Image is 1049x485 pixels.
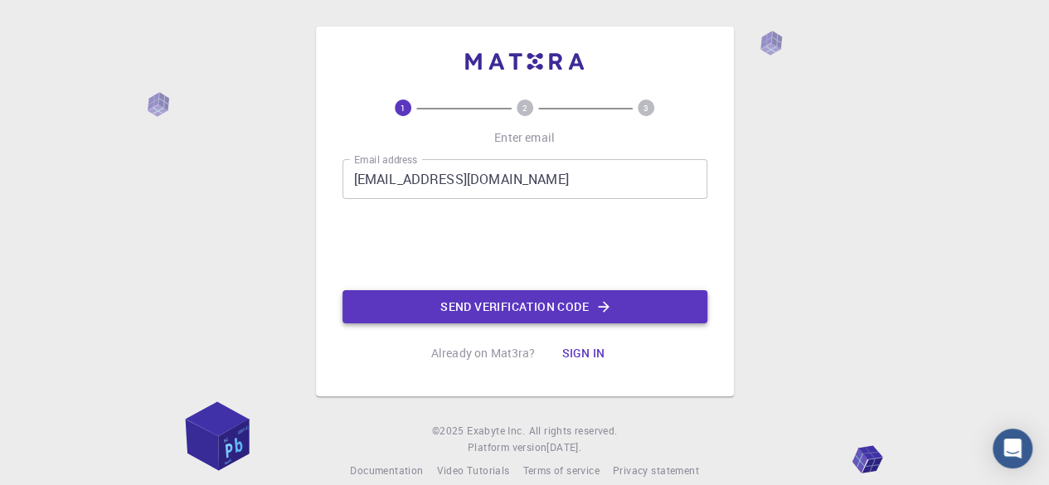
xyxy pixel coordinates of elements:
p: Already on Mat3ra? [431,345,536,361]
span: © 2025 [432,423,467,439]
span: Platform version [468,439,546,456]
span: Terms of service [522,463,599,477]
a: Terms of service [522,463,599,479]
span: Exabyte Inc. [467,424,525,437]
span: Privacy statement [613,463,699,477]
span: Video Tutorials [436,463,509,477]
text: 1 [401,102,406,114]
p: Enter email [494,129,555,146]
a: Exabyte Inc. [467,423,525,439]
label: Email address [354,153,417,167]
text: 3 [643,102,648,114]
a: [DATE]. [546,439,581,456]
a: Documentation [350,463,423,479]
button: Sign in [548,337,618,370]
a: Video Tutorials [436,463,509,479]
div: Open Intercom Messenger [993,429,1032,468]
span: Documentation [350,463,423,477]
button: Send verification code [342,290,707,323]
text: 2 [522,102,527,114]
iframe: reCAPTCHA [399,212,651,277]
span: All rights reserved. [528,423,617,439]
span: [DATE] . [546,440,581,453]
a: Privacy statement [613,463,699,479]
